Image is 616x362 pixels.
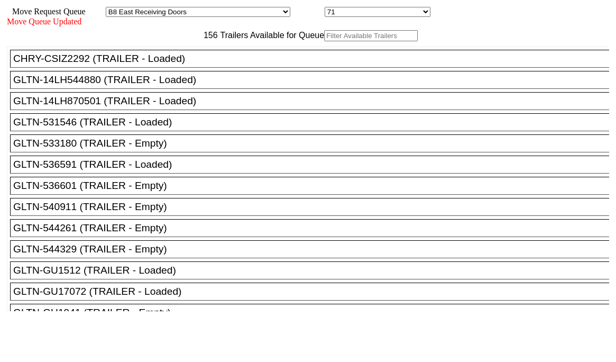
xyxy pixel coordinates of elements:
[13,95,615,107] div: GLTN-14LH870501 (TRAILER - Loaded)
[218,31,325,40] span: Trailers Available for Queue
[13,138,615,149] div: GLTN-533180 (TRAILER - Empty)
[13,53,615,65] div: CHRY-CSIZ2292 (TRAILER - Loaded)
[13,243,615,255] div: GLTN-544329 (TRAILER - Empty)
[13,74,615,86] div: GLTN-14LH544880 (TRAILER - Loaded)
[13,201,615,213] div: GLTN-540911 (TRAILER - Empty)
[13,286,615,297] div: GLTN-GU17072 (TRAILER - Loaded)
[13,116,615,128] div: GLTN-531546 (TRAILER - Loaded)
[13,307,615,319] div: GLTN-GU1941 (TRAILER - Empty)
[13,265,615,276] div: GLTN-GU1512 (TRAILER - Loaded)
[13,159,615,170] div: GLTN-536591 (TRAILER - Loaded)
[87,7,104,16] span: Area
[198,31,218,40] span: 156
[13,180,615,192] div: GLTN-536601 (TRAILER - Empty)
[324,30,418,41] input: Filter Available Trailers
[13,222,615,234] div: GLTN-544261 (TRAILER - Empty)
[7,17,81,26] span: Move Queue Updated
[292,7,323,16] span: Location
[7,7,86,16] span: Move Request Queue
